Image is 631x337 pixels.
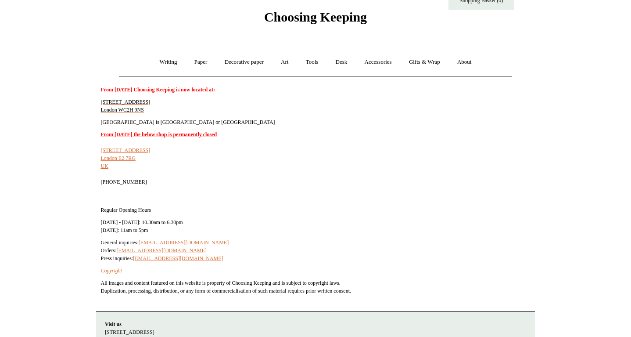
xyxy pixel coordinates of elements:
[101,99,151,113] span: [STREET_ADDRESS] London WC2H 9NS
[264,17,367,23] a: Choosing Keeping
[101,227,148,233] span: [DATE]: 11am to 5pm
[101,206,513,214] p: Regular Opening Hours
[101,147,151,153] a: [STREET_ADDRESS]
[105,321,122,327] strong: Visit us
[101,279,513,295] p: All images and content featured on this website is property of Choosing Keeping and is subject to...
[101,87,215,93] u: From [DATE] Choosing Keeping is now located at:
[152,51,185,74] a: Writing
[264,10,367,24] span: Choosing Keeping
[217,51,272,74] a: Decorative paper
[273,51,296,74] a: Art
[401,51,448,74] a: Gifts & Wrap
[186,51,215,74] a: Paper
[101,130,513,202] p: [PHONE_NUMBER] -------
[357,51,400,74] a: Accessories
[101,99,151,113] a: [STREET_ADDRESS]London WC2H 9NS
[101,219,183,225] span: [DATE] - [DATE]: 10.30am to 6.30pm
[328,51,355,74] a: Desk
[101,119,275,125] span: [GEOGRAPHIC_DATA] is [GEOGRAPHIC_DATA] or [GEOGRAPHIC_DATA]
[117,247,207,254] a: [EMAIL_ADDRESS][DOMAIN_NAME]
[449,51,480,74] a: About
[139,239,229,246] a: [EMAIL_ADDRESS][DOMAIN_NAME]
[101,268,122,274] a: Copyright
[133,255,223,261] a: [EMAIL_ADDRESS][DOMAIN_NAME]
[101,163,108,169] a: UK
[298,51,326,74] a: Tools
[101,131,217,138] span: From [DATE] the below shop is permanently closed
[101,155,136,161] a: London E2 7RG
[101,239,513,262] p: General inquiries: Orders: Press inquiries:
